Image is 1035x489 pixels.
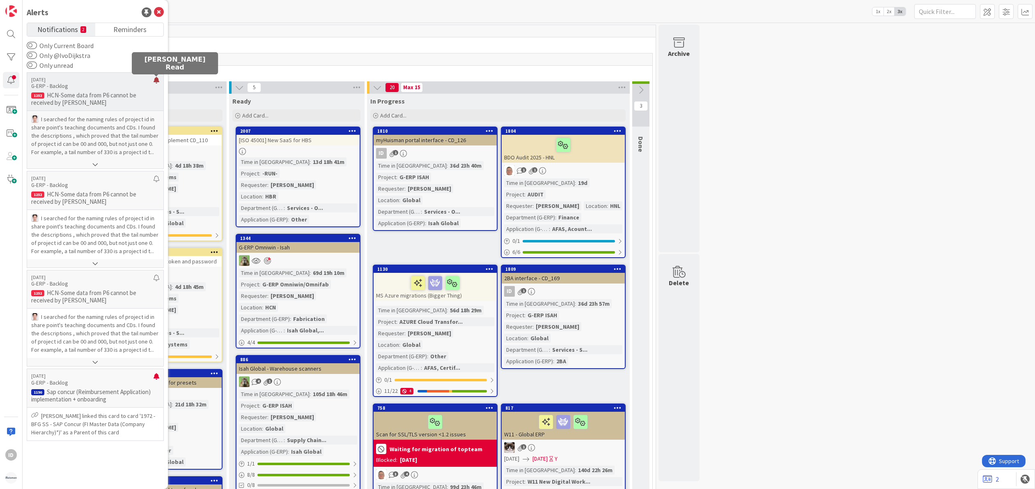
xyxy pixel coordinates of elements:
[377,405,497,411] div: 758
[269,413,316,422] div: [PERSON_NAME]
[669,278,689,288] div: Delete
[526,190,546,199] div: AUDIT
[404,329,406,338] span: :
[374,375,497,385] div: 0/1
[576,466,615,475] div: 140d 22h 26m
[236,127,360,135] div: 2007
[259,169,260,178] span: :
[422,207,462,216] div: Services - O...
[384,387,398,395] span: 11 / 22
[608,201,622,210] div: HNL
[269,291,316,300] div: [PERSON_NAME]
[151,219,186,228] div: Isah Global
[504,442,515,453] img: Kv
[267,378,272,384] span: 1
[404,471,409,477] span: 4
[502,404,625,412] div: 817
[236,470,360,480] div: 8/8
[406,184,453,193] div: [PERSON_NAME]
[377,266,497,272] div: 1130
[512,248,520,256] span: 6 / 6
[576,178,590,187] div: 19d
[504,299,575,308] div: Time in [GEOGRAPHIC_DATA]
[380,112,406,119] span: Add Card...
[884,7,895,16] span: 2x
[284,326,285,335] span: :
[239,291,267,300] div: Requester
[502,165,625,176] div: lD
[576,299,612,308] div: 36d 23h 57m
[31,92,44,99] div: 1252
[427,352,428,361] span: :
[27,41,94,51] label: Only Current Board
[983,474,999,484] a: 2
[556,213,581,222] div: Finance
[396,173,397,182] span: :
[448,161,484,170] div: 36d 23h 40m
[504,454,519,463] span: [DATE]
[550,224,594,233] div: AFAS, Acount...
[236,235,360,253] div: 1344G-ERP Omniwin - Isah
[376,456,397,464] div: Blocked:
[172,161,173,170] span: :
[31,191,159,205] p: HCN-Some data from P6 cannot be received by [PERSON_NAME]
[239,255,250,266] img: TT
[5,5,17,17] img: Visit kanbanzone.com
[512,237,520,245] span: 0 / 1
[397,317,465,326] div: AZURE Cloud Transfor...
[526,311,559,320] div: G-ERP ISAH
[269,180,316,189] div: [PERSON_NAME]
[31,280,154,288] p: G-ERP - Backlog
[89,39,645,48] span: ...
[27,42,37,50] button: Only Current Board
[376,148,387,159] div: ID
[284,436,285,445] span: :
[31,214,159,255] p: I searched for the naming rules of project id in share point's teaching documents and CDs. I foun...
[236,127,360,145] div: 2007[ISO 45001] New SaaS for HBS
[376,329,404,338] div: Requester
[27,51,37,60] button: Only @IvoDijkstra
[384,376,392,384] span: 0 / 1
[239,314,290,323] div: Department (G-ERP)
[504,165,515,176] img: lD
[31,373,154,379] p: [DATE]
[31,115,39,123] img: ll
[31,274,154,280] p: [DATE]
[80,26,86,33] small: 2
[284,203,285,212] span: :
[502,265,625,284] div: 18092BA interface - CD_169
[521,167,526,173] span: 1
[267,180,269,189] span: :
[263,303,278,312] div: HCN
[239,215,288,224] div: Application (G-ERP)
[236,337,360,348] div: 4/4
[27,60,73,70] label: Only unread
[376,207,421,216] div: Department (G-ERP)
[236,242,360,253] div: G-ERP Omniwin - Isah
[232,97,251,105] span: Ready
[528,334,551,343] div: Global
[311,157,347,166] div: 13d 18h 41m
[504,334,527,343] div: Location
[502,286,625,297] div: ID
[236,135,360,145] div: [ISO 45001] New SaaS for HBS
[27,369,164,441] a: [DATE]G-ERP - Backlog1190Sap concur (Reimbursement Application) implementation + onboarding[PERSO...
[504,466,575,475] div: Time in [GEOGRAPHIC_DATA]
[502,135,625,163] div: BDO Audit 2025 - HNL
[575,466,576,475] span: :
[534,201,581,210] div: [PERSON_NAME]
[532,322,534,331] span: :
[502,127,625,163] div: 1804BDO Audit 2025 - HNL
[374,265,497,301] div: 1130MS Azure migrations (Bigger Thing)
[376,469,387,480] img: lD
[236,235,360,242] div: 1344
[27,72,164,169] a: [DATE]G-ERP - Backlog1252HCN-Some data from P6 cannot be received by [PERSON_NAME]llI searched fo...
[421,207,422,216] span: :
[5,449,17,461] div: ID
[534,322,581,331] div: [PERSON_NAME]
[236,356,360,374] div: 886Isah Global - Warehouse scanners
[504,190,524,199] div: Project
[374,127,497,145] div: 1810myHuisman portal interface - CD_126
[288,215,289,224] span: :
[239,169,259,178] div: Project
